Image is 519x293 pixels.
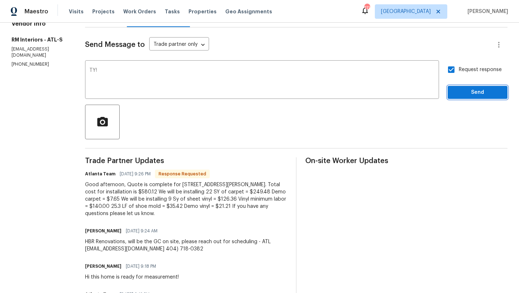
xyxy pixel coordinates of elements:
[465,8,508,15] span: [PERSON_NAME]
[12,61,68,67] p: [PHONE_NUMBER]
[126,227,158,235] span: [DATE] 9:24 AM
[126,263,156,270] span: [DATE] 9:18 PM
[453,88,502,97] span: Send
[149,39,209,51] div: Trade partner only
[85,157,287,165] span: Trade Partner Updates
[12,46,68,58] p: [EMAIL_ADDRESS][DOMAIN_NAME]
[12,36,68,43] h5: RM Interiors - ATL-S
[92,8,115,15] span: Projects
[120,170,151,178] span: [DATE] 9:26 PM
[85,227,121,235] h6: [PERSON_NAME]
[85,170,115,178] h6: Atlanta Team
[12,20,68,27] h4: Vendor Info
[85,263,121,270] h6: [PERSON_NAME]
[459,66,502,74] span: Request response
[225,8,272,15] span: Geo Assignments
[156,170,209,178] span: Response Requested
[85,181,287,217] div: Good afternoon, Quote is complete for [STREET_ADDRESS][PERSON_NAME]. Total cost for installation ...
[448,86,507,99] button: Send
[25,8,48,15] span: Maestro
[364,4,369,12] div: 111
[85,274,179,281] div: Hi this home is ready for measurement!
[381,8,431,15] span: [GEOGRAPHIC_DATA]
[85,238,287,253] div: HBR Renovations, will be the GC on site, please reach out for scheduling - ATL [EMAIL_ADDRESS][DO...
[188,8,217,15] span: Properties
[123,8,156,15] span: Work Orders
[69,8,84,15] span: Visits
[89,68,435,93] textarea: TY!
[85,41,145,48] span: Send Message to
[305,157,507,165] span: On-site Worker Updates
[165,9,180,14] span: Tasks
